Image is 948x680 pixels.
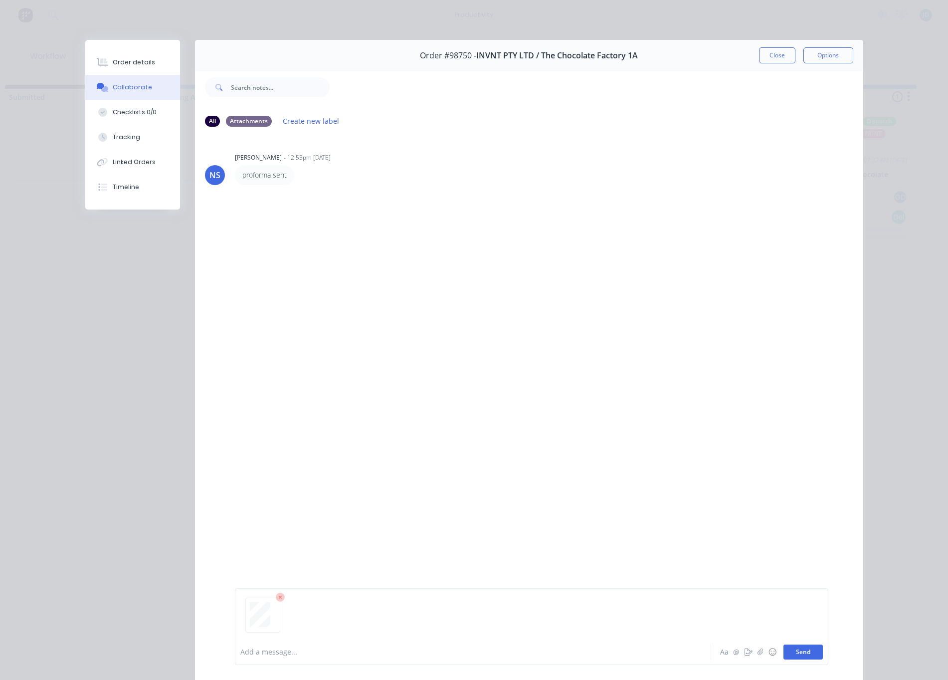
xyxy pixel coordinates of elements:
[231,77,330,97] input: Search notes...
[476,51,638,60] span: INVNT PTY LTD / The Chocolate Factory 1A
[209,169,220,181] div: NS
[113,158,156,167] div: Linked Orders
[85,125,180,150] button: Tracking
[719,646,731,658] button: Aa
[85,175,180,200] button: Timeline
[278,114,345,128] button: Create new label
[420,51,476,60] span: Order #98750 -
[803,47,853,63] button: Options
[85,50,180,75] button: Order details
[113,183,139,192] div: Timeline
[113,83,152,92] div: Collaborate
[85,150,180,175] button: Linked Orders
[235,153,282,162] div: [PERSON_NAME]
[113,133,140,142] div: Tracking
[766,646,778,658] button: ☺
[85,75,180,100] button: Collaborate
[783,645,823,660] button: Send
[226,116,272,127] div: Attachments
[759,47,795,63] button: Close
[85,100,180,125] button: Checklists 0/0
[113,58,155,67] div: Order details
[205,116,220,127] div: All
[113,108,157,117] div: Checklists 0/0
[284,153,331,162] div: - 12:55pm [DATE]
[242,170,287,180] p: proforma sent
[731,646,743,658] button: @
